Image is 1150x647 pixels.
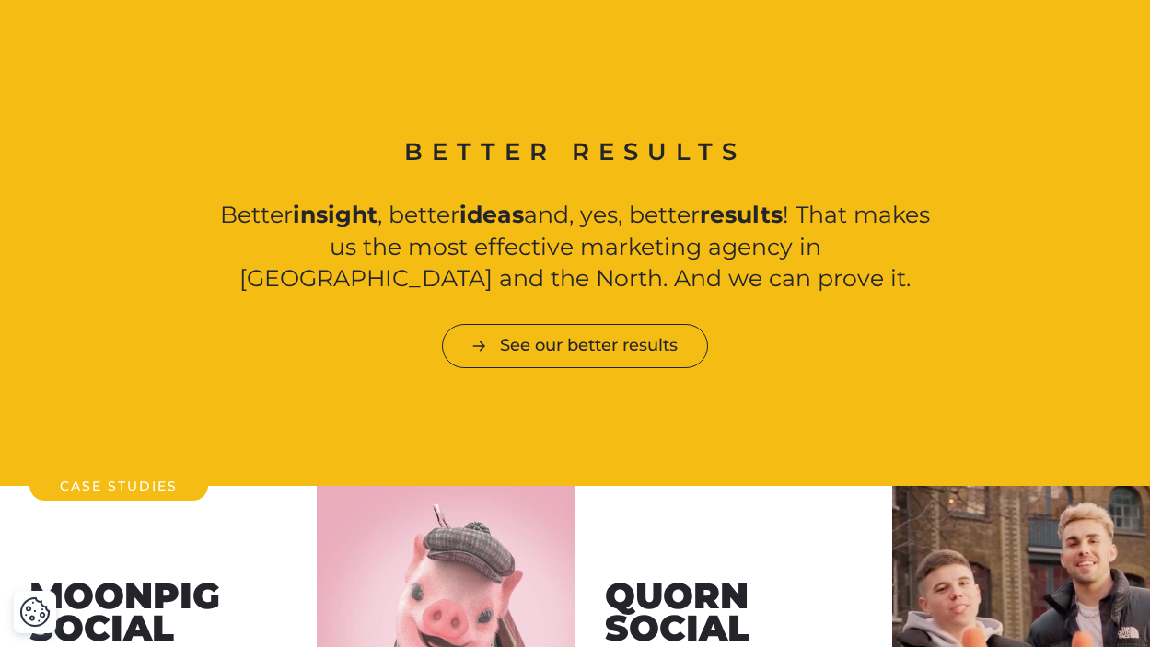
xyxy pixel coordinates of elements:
a: See our better results [442,324,708,367]
button: Cookie Settings [19,596,51,628]
strong: results [700,201,783,228]
strong: insight [293,201,378,228]
h2: Better results [205,136,945,169]
p: Better , better and, yes, better ! That makes us the most effective marketing agency in [GEOGRAPH... [205,199,945,295]
h2: Case Studies [29,471,208,501]
strong: ideas [459,201,524,228]
img: Revisit consent button [19,596,51,628]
